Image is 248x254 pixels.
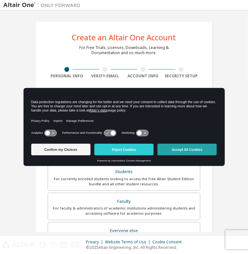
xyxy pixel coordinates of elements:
[86,73,124,79] div: Verify Email
[86,245,186,250] p: © 2025 Altair Engineering, Inc. All Rights Reserved.
[39,241,46,248] img: facebook.svg
[52,206,196,216] div: For faculty & administrators of academic institutions administering students and accessing softwa...
[52,176,196,187] div: For currently enrolled students looking to access the free Altair Student Edition bundle and all ...
[48,73,86,79] div: Personal Info
[152,239,186,245] div: Cookie Consent
[3,2,84,8] img: Altair One
[2,241,35,248] img: altair_logo.svg
[60,241,67,248] img: linkedin.svg
[72,34,176,41] div: Create an Altair One Account
[52,226,196,235] div: Everyone else
[52,197,196,206] div: Faculty
[86,239,105,245] div: Privacy
[162,73,201,79] div: Security Setup
[105,239,152,245] div: Website Terms of Use
[79,45,169,55] div: For Free Trials, Licenses, Downloads, Learning & Documentation and so much more.
[52,167,196,176] div: Students
[50,241,56,248] img: instagram.svg
[71,241,80,248] img: youtube.svg
[124,73,162,79] div: Account Info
